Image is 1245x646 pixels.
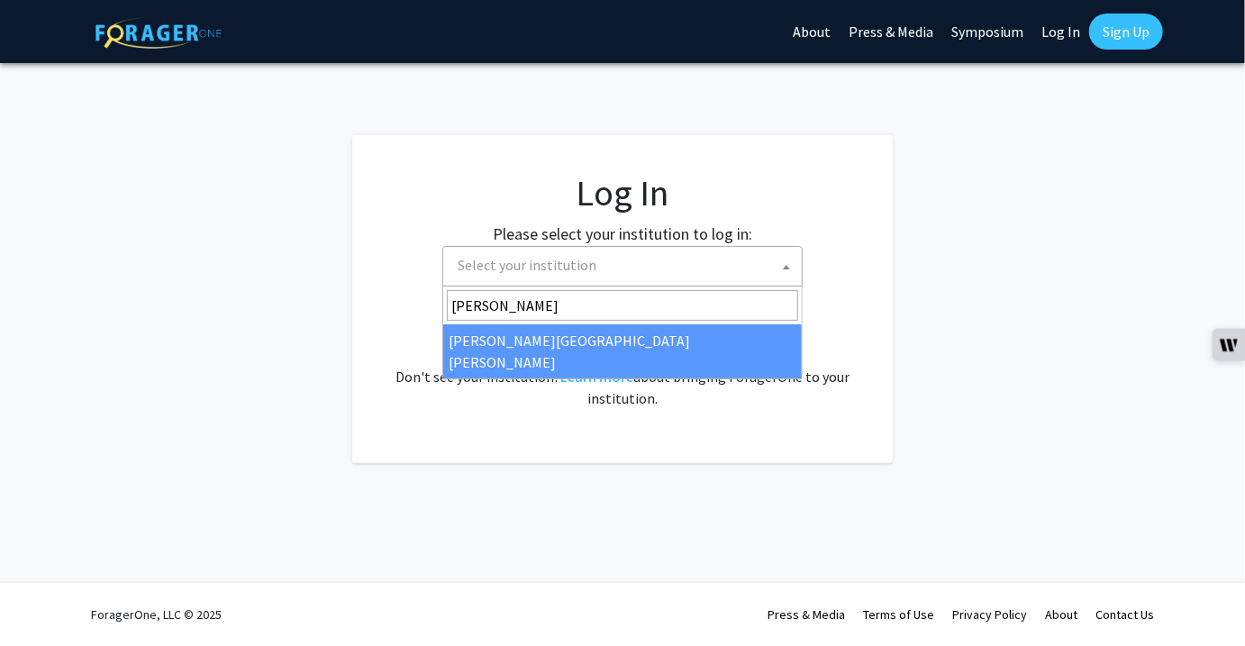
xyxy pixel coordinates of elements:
h1: Log In [388,171,857,214]
a: About [1045,606,1077,623]
iframe: Chat [14,565,77,632]
a: Press & Media [768,606,845,623]
span: Select your institution [450,247,802,284]
span: Select your institution [458,256,596,274]
img: ForagerOne Logo [95,17,222,49]
a: Sign Up [1089,14,1163,50]
div: No account? . Don't see your institution? about bringing ForagerOne to your institution. [388,323,857,409]
li: [PERSON_NAME][GEOGRAPHIC_DATA][PERSON_NAME] [443,324,802,378]
div: ForagerOne, LLC © 2025 [91,583,222,646]
input: Search [447,290,798,321]
span: Select your institution [442,246,803,287]
label: Please select your institution to log in: [493,222,752,246]
a: Privacy Policy [952,606,1027,623]
a: Contact Us [1095,606,1154,623]
a: Terms of Use [863,606,934,623]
